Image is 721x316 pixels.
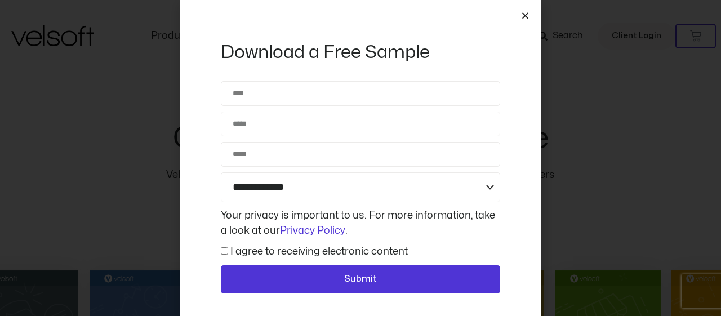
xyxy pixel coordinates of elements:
button: Submit [221,265,500,293]
label: I agree to receiving electronic content [230,247,408,256]
a: Privacy Policy [280,226,345,235]
div: Your privacy is important to us. For more information, take a look at our . [218,208,503,238]
span: Submit [344,272,377,287]
h2: Download a Free Sample [221,41,500,64]
a: Close [521,11,529,20]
